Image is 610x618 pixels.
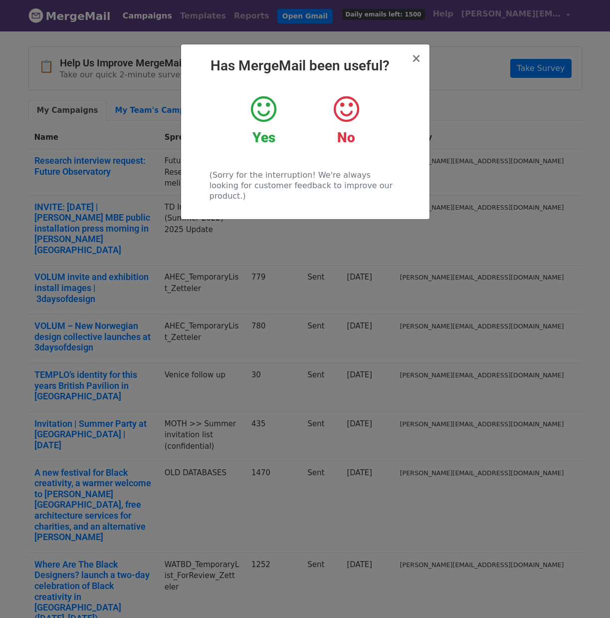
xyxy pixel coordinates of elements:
[252,129,275,146] strong: Yes
[337,129,355,146] strong: No
[411,52,421,64] button: Close
[230,94,297,146] a: Yes
[411,51,421,65] span: ×
[189,57,421,74] h2: Has MergeMail been useful?
[209,170,401,201] p: (Sorry for the interruption! We're always looking for customer feedback to improve our product.)
[312,94,380,146] a: No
